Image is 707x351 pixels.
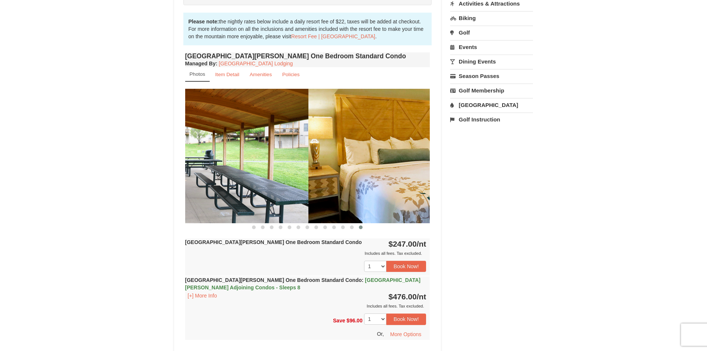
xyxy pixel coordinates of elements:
span: $96.00 [347,318,363,324]
div: Includes all fees. Tax excluded. [185,250,426,257]
button: Book Now! [386,261,426,272]
span: Or, [377,331,384,337]
button: [+] More Info [185,292,220,300]
strong: [GEOGRAPHIC_DATA][PERSON_NAME] One Bedroom Standard Condo [185,277,420,290]
div: the nightly rates below include a daily resort fee of $22, taxes will be added at checkout. For m... [183,13,432,45]
strong: : [185,61,217,66]
div: Includes all fees. Tax excluded. [185,302,426,310]
a: Golf Instruction [450,113,533,126]
span: /nt [417,240,426,248]
a: Events [450,40,533,54]
a: [GEOGRAPHIC_DATA] [450,98,533,112]
small: Policies [282,72,300,77]
h4: [GEOGRAPHIC_DATA][PERSON_NAME] One Bedroom Standard Condo [185,52,430,60]
a: Photos [185,67,210,82]
span: Save [333,318,345,324]
a: Policies [277,67,304,82]
strong: Please note: [189,19,219,25]
button: Book Now! [386,313,426,325]
span: Managed By [185,61,216,66]
small: Item Detail [215,72,239,77]
img: 18876286-121-55434444.jpg [308,89,553,223]
a: Resort Fee | [GEOGRAPHIC_DATA] [291,33,375,39]
button: More Options [385,329,426,340]
a: Golf [450,26,533,39]
strong: [GEOGRAPHIC_DATA][PERSON_NAME] One Bedroom Standard Condo [185,239,362,245]
img: 18876286-201-f34aeefb.jpg [63,89,308,223]
a: Item Detail [210,67,244,82]
small: Photos [190,71,205,77]
small: Amenities [250,72,272,77]
a: [GEOGRAPHIC_DATA] Lodging [219,61,293,66]
strong: $247.00 [389,240,426,248]
a: Season Passes [450,69,533,83]
span: /nt [417,292,426,301]
a: Golf Membership [450,84,533,97]
span: : [362,277,364,283]
a: Dining Events [450,55,533,68]
span: $476.00 [389,292,417,301]
a: Biking [450,11,533,25]
a: Amenities [245,67,277,82]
